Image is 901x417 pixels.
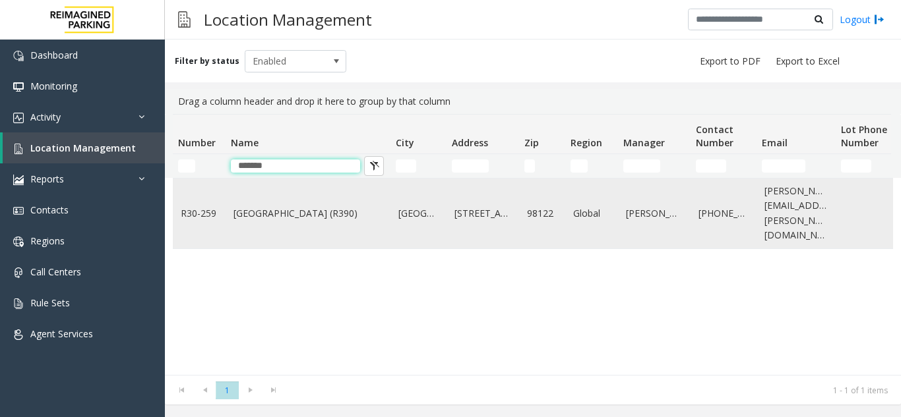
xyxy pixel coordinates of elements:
[454,206,511,221] a: [STREET_ADDRESS]
[364,156,384,176] button: Clear
[840,13,885,26] a: Logout
[700,55,761,68] span: Export to PDF
[524,136,539,149] span: Zip
[13,236,24,247] img: 'icon'
[452,159,489,173] input: Address Filter
[571,136,602,149] span: Region
[13,82,24,92] img: 'icon'
[30,173,64,185] span: Reports
[762,159,805,173] input: Email Filter
[175,55,239,67] label: Filter by status
[565,154,618,178] td: Region Filter
[30,111,61,123] span: Activity
[30,204,69,216] span: Contacts
[699,206,749,221] a: [PHONE_NUMBER]
[13,206,24,216] img: 'icon'
[181,206,218,221] a: R30-259
[390,154,447,178] td: City Filter
[13,267,24,278] img: 'icon'
[197,3,379,36] h3: Location Management
[226,154,390,178] td: Name Filter
[696,123,733,149] span: Contact Number
[173,154,226,178] td: Number Filter
[231,136,259,149] span: Name
[695,52,766,70] button: Export to PDF
[396,136,414,149] span: City
[293,385,888,396] kendo-pager-info: 1 - 1 of 1 items
[626,206,683,221] a: [PERSON_NAME]
[396,159,416,173] input: City Filter
[618,154,691,178] td: Manager Filter
[13,113,24,123] img: 'icon'
[233,206,383,221] a: [GEOGRAPHIC_DATA] (R390)
[30,235,65,247] span: Regions
[623,159,660,173] input: Manager Filter
[757,154,836,178] td: Email Filter
[696,159,726,173] input: Contact Number Filter
[173,89,893,114] div: Drag a column header and drop it here to group by that column
[447,154,519,178] td: Address Filter
[30,80,77,92] span: Monitoring
[519,154,565,178] td: Zip Filter
[623,136,665,149] span: Manager
[398,206,439,221] a: [GEOGRAPHIC_DATA]
[770,52,845,70] button: Export to Excel
[691,154,757,178] td: Contact Number Filter
[178,3,191,36] img: pageIcon
[30,296,70,309] span: Rule Sets
[573,206,610,221] a: Global
[13,329,24,340] img: 'icon'
[764,184,828,243] a: [PERSON_NAME][EMAIL_ADDRESS][PERSON_NAME][DOMAIN_NAME]
[30,327,93,340] span: Agent Services
[776,55,840,68] span: Export to Excel
[231,159,360,173] input: Name Filter
[30,49,78,61] span: Dashboard
[13,175,24,185] img: 'icon'
[216,381,239,399] span: Page 1
[245,51,326,72] span: Enabled
[178,159,195,173] input: Number Filter
[178,136,216,149] span: Number
[527,206,557,221] a: 98122
[13,298,24,309] img: 'icon'
[874,13,885,26] img: logout
[841,159,871,173] input: Lot Phone Number Filter
[165,114,901,375] div: Data table
[452,136,488,149] span: Address
[762,136,788,149] span: Email
[571,159,588,173] input: Region Filter
[30,265,81,278] span: Call Centers
[30,142,136,154] span: Location Management
[3,132,165,163] a: Location Management
[841,123,887,149] span: Lot Phone Number
[524,159,535,173] input: Zip Filter
[13,51,24,61] img: 'icon'
[13,144,24,154] img: 'icon'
